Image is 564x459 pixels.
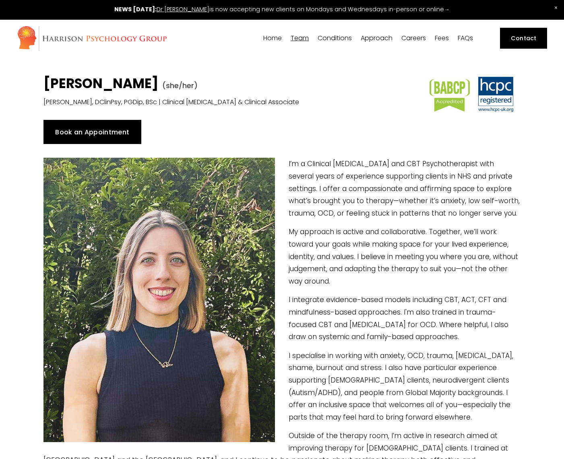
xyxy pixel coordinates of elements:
[17,25,167,51] img: Harrison Psychology Group
[401,35,426,42] a: Careers
[43,120,141,144] a: Book an Appointment
[263,35,282,42] a: Home
[318,35,352,41] span: Conditions
[291,35,309,42] a: folder dropdown
[162,80,198,91] span: (she/her)
[291,35,309,41] span: Team
[361,35,393,42] a: folder dropdown
[500,28,547,49] a: Contact
[458,35,473,42] a: FAQs
[318,35,352,42] a: folder dropdown
[361,35,393,41] span: Approach
[43,74,159,93] strong: [PERSON_NAME]
[157,5,209,13] a: Dr [PERSON_NAME]
[435,35,449,42] a: Fees
[43,350,521,424] p: I specialise in working with anxiety, OCD, trauma, [MEDICAL_DATA], shame, burnout and stress. I a...
[43,158,521,219] p: I’m a Clinical [MEDICAL_DATA] and CBT Psychotherapist with several years of experience supporting...
[43,226,521,287] p: My approach is active and collaborative. Together, we’ll work toward your goals while making spac...
[43,97,398,108] p: [PERSON_NAME], DClinPsy, PGDip, BSc | Clinical [MEDICAL_DATA] & Clinical Associate
[43,294,521,343] p: I integrate evidence-based models including CBT, ACT, CFT and mindfulness-based approaches. I'm a...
